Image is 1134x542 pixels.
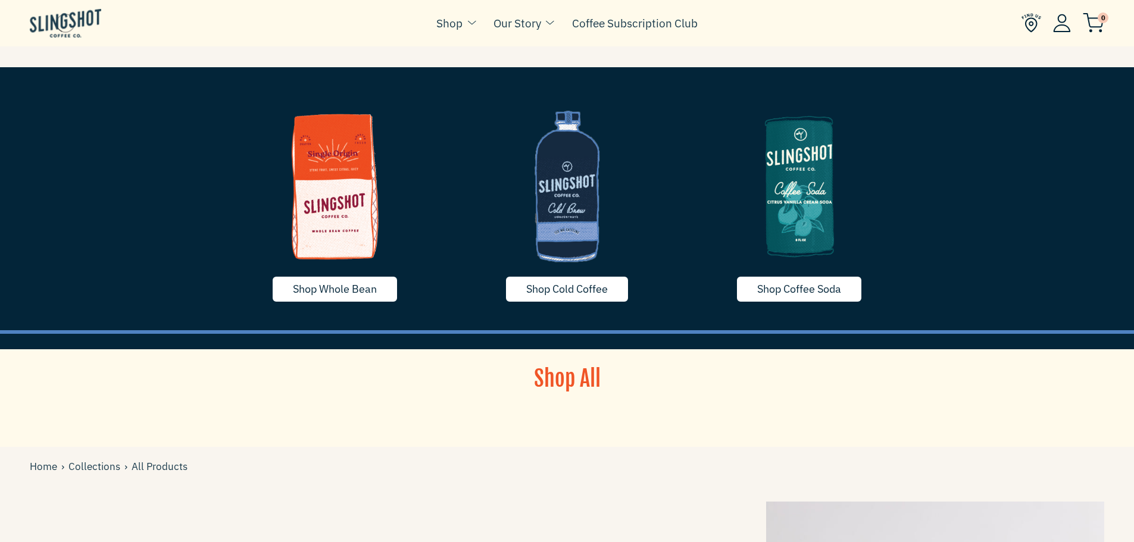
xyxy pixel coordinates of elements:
a: Shop [436,14,463,32]
span: › [124,459,132,475]
h1: Shop All [457,364,677,394]
a: Home [30,459,61,475]
a: Our Story [493,14,541,32]
a: 0 [1083,15,1104,30]
span: › [61,459,68,475]
span: Shop Coffee Soda [757,282,841,296]
img: coldcoffee-1635629668715_1200x.png [460,97,674,275]
span: Shop Cold Coffee [526,282,608,296]
span: Shop Whole Bean [293,282,377,296]
img: Find Us [1021,13,1041,33]
a: Coffee Subscription Club [572,14,698,32]
img: Account [1053,14,1071,32]
a: Collections [68,459,124,475]
img: image-5-1635790255718_1200x.png [692,97,907,275]
div: All Products [30,459,188,475]
img: whole-bean-1635790255739_1200x.png [228,97,442,275]
img: cart [1083,13,1104,33]
span: 0 [1098,12,1108,23]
